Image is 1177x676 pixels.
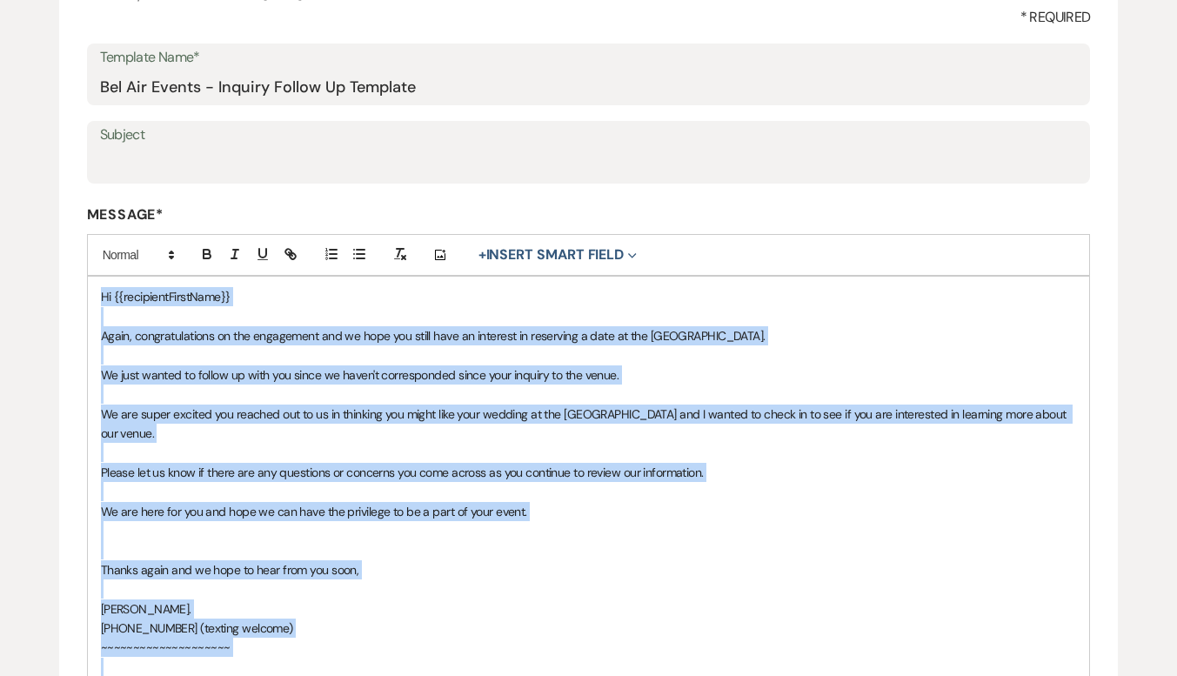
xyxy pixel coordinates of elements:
span: We are here for you and hope we can have the privilege to be a part of your event. [101,504,527,519]
span: We are super excited you reached out to us in thinking you might like your wedding at the [GEOGRA... [101,406,1069,441]
label: Template Name* [100,45,1078,70]
span: Please let us know if there are any questions or concerns you come across as you continue to revi... [101,465,704,480]
span: Hi {{recipientFirstName}} [101,289,231,305]
span: * Required [1020,7,1091,28]
span: Thanks again and we hope to hear from you soon, [101,562,359,578]
button: Insert Smart Field [472,244,643,265]
span: + [478,248,486,262]
span: [PHONE_NUMBER] (texting welcome) [101,620,293,636]
label: Subject [100,123,1078,148]
label: Message* [87,205,1091,224]
span: ~~~~~~~~~~~~~~~~~~~~ [101,639,231,655]
span: Again, congratulations on the engagement and we hope you still have an interest in reserving a da... [101,328,766,344]
span: [PERSON_NAME]. [101,601,191,617]
span: We just wanted to follow up with you since we haven't corresponded since your inquiry to the venue. [101,367,619,383]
